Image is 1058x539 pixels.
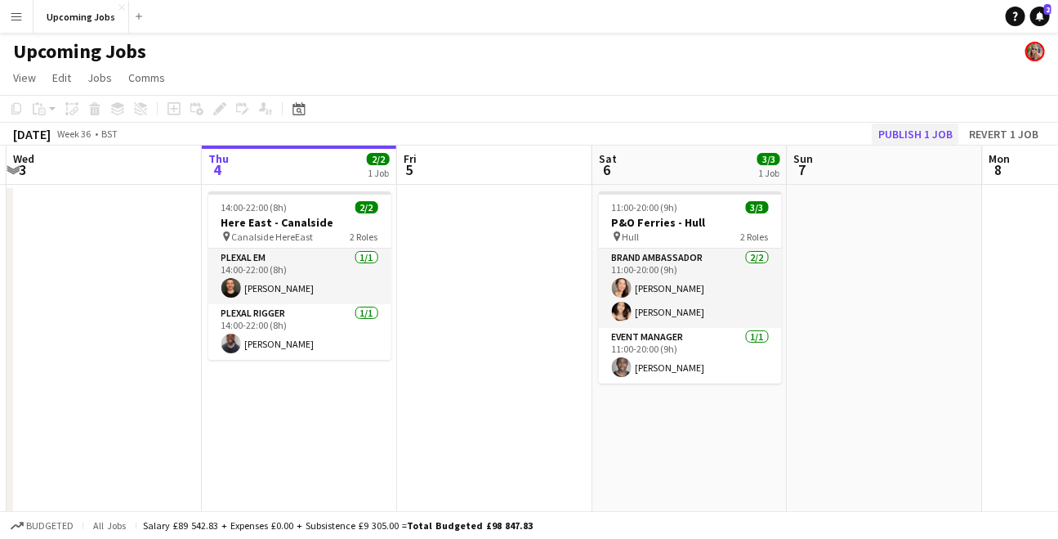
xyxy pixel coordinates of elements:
[401,160,417,179] span: 5
[792,160,814,179] span: 7
[90,519,129,532] span: All jobs
[128,70,165,85] span: Comms
[143,519,533,532] div: Salary £89 542.83 + Expenses £0.00 + Subsistence £9 305.00 =
[741,231,769,243] span: 2 Roles
[232,231,314,243] span: Canalside HereEast
[1030,7,1050,26] a: 2
[407,519,533,532] span: Total Budgeted £98 847.83
[368,167,389,179] div: 1 Job
[599,249,782,328] app-card-role: Brand Ambassador2/211:00-20:00 (9h)[PERSON_NAME][PERSON_NAME]
[623,231,640,243] span: Hull
[612,201,678,213] span: 11:00-20:00 (9h)
[1044,4,1051,15] span: 2
[757,153,780,165] span: 3/3
[208,215,391,230] h3: Here East - Canalside
[8,517,76,535] button: Budgeted
[872,124,959,145] button: Publish 1 job
[101,128,118,140] div: BST
[599,151,617,166] span: Sat
[46,67,78,88] a: Edit
[989,151,1011,166] span: Mon
[962,124,1045,145] button: Revert 1 job
[746,201,769,213] span: 3/3
[221,201,288,213] span: 14:00-22:00 (8h)
[350,231,378,243] span: 2 Roles
[13,126,51,142] div: [DATE]
[596,160,617,179] span: 6
[208,191,391,360] app-job-card: 14:00-22:00 (8h)2/2Here East - Canalside Canalside HereEast2 RolesPlexal EM1/114:00-22:00 (8h)[PE...
[13,39,146,64] h1: Upcoming Jobs
[13,70,36,85] span: View
[206,160,229,179] span: 4
[758,167,779,179] div: 1 Job
[987,160,1011,179] span: 8
[33,1,129,33] button: Upcoming Jobs
[7,67,42,88] a: View
[87,70,112,85] span: Jobs
[13,151,34,166] span: Wed
[1025,42,1045,61] app-user-avatar: Jade Beasley
[81,67,118,88] a: Jobs
[208,151,229,166] span: Thu
[355,201,378,213] span: 2/2
[599,215,782,230] h3: P&O Ferries - Hull
[794,151,814,166] span: Sun
[54,128,95,140] span: Week 36
[26,520,74,532] span: Budgeted
[52,70,71,85] span: Edit
[404,151,417,166] span: Fri
[122,67,172,88] a: Comms
[208,249,391,304] app-card-role: Plexal EM1/114:00-22:00 (8h)[PERSON_NAME]
[599,328,782,384] app-card-role: Event Manager1/111:00-20:00 (9h)[PERSON_NAME]
[11,160,34,179] span: 3
[367,153,390,165] span: 2/2
[599,191,782,384] app-job-card: 11:00-20:00 (9h)3/3P&O Ferries - Hull Hull2 RolesBrand Ambassador2/211:00-20:00 (9h)[PERSON_NAME]...
[208,304,391,360] app-card-role: Plexal Rigger1/114:00-22:00 (8h)[PERSON_NAME]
